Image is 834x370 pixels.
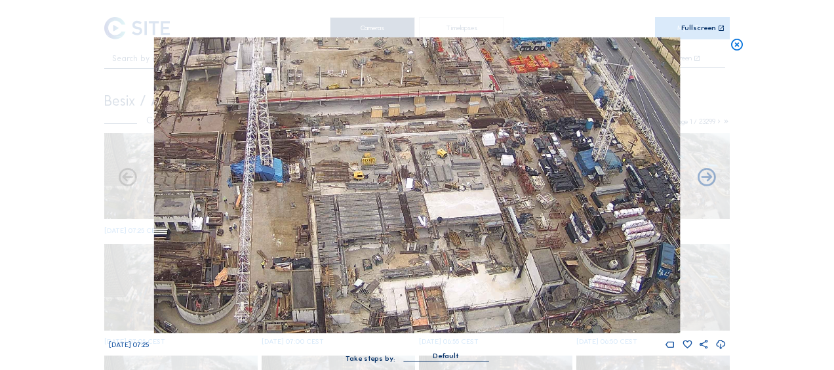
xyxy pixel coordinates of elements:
i: Forward [117,167,138,189]
img: Image [154,37,680,333]
i: Back [696,167,717,189]
div: Take steps by: [346,355,395,362]
span: [DATE] 07:25 [109,340,149,349]
div: Default [433,350,459,362]
div: Default [403,350,488,361]
div: Fullscreen [681,24,716,32]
